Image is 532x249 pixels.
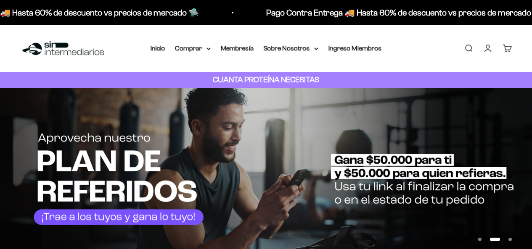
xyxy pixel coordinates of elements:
[175,43,211,54] summary: Comprar
[151,45,165,52] a: Inicio
[221,45,254,52] a: Membresía
[328,45,382,52] a: Ingreso Miembros
[264,43,318,54] summary: Sobre Nosotros
[213,75,319,84] strong: CUANTA PROTEÍNA NECESITAS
